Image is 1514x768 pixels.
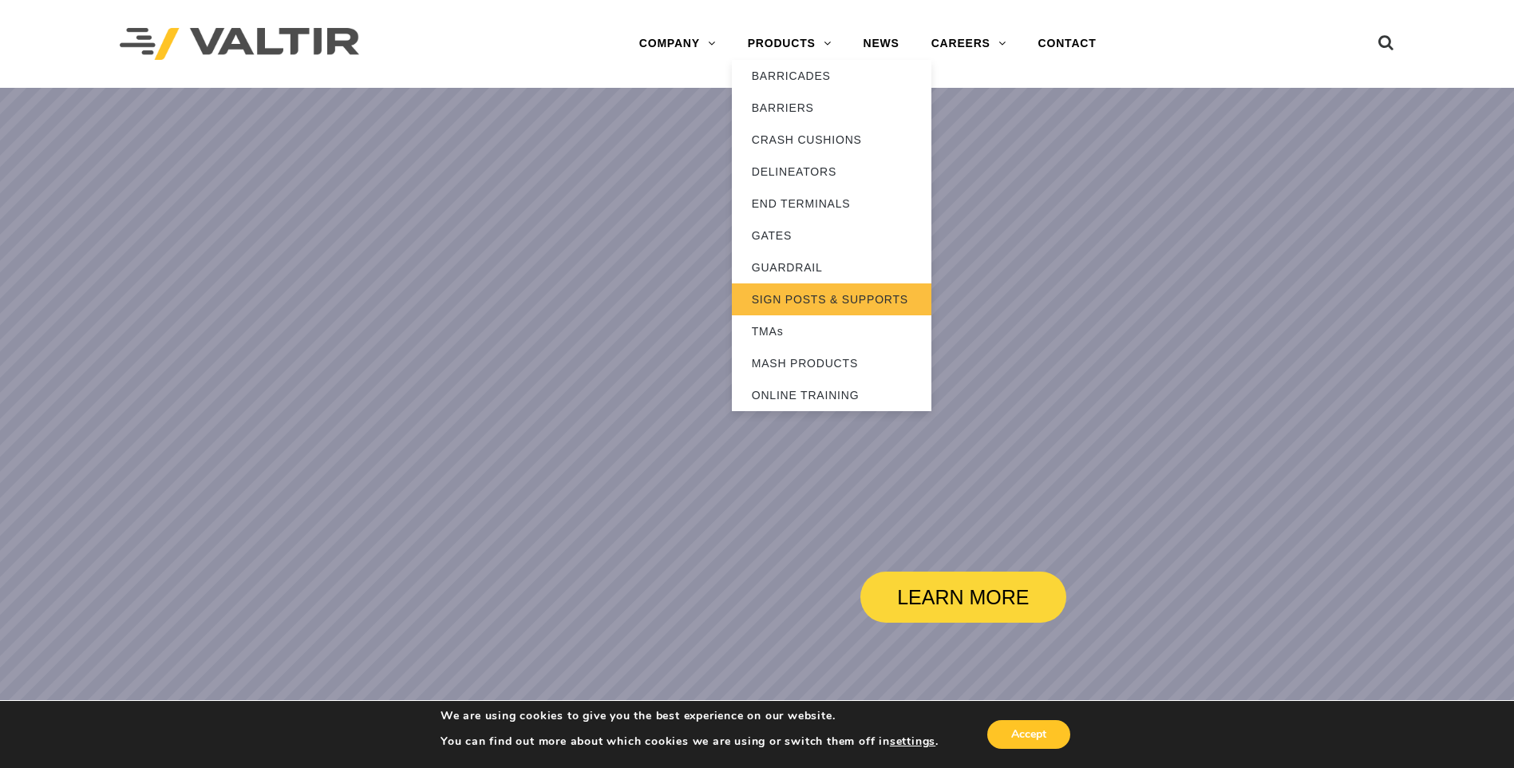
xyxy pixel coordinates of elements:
[732,315,931,347] a: TMAs
[732,220,931,251] a: GATES
[732,379,931,411] a: ONLINE TRAINING
[732,28,848,60] a: PRODUCTS
[441,734,939,749] p: You can find out more about which cookies we are using or switch them off in .
[732,156,931,188] a: DELINEATORS
[987,720,1070,749] button: Accept
[1022,28,1113,60] a: CONTACT
[732,347,931,379] a: MASH PRODUCTS
[623,28,732,60] a: COMPANY
[890,734,935,749] button: settings
[860,572,1066,623] a: LEARN MORE
[732,92,931,124] a: BARRIERS
[732,60,931,92] a: BARRICADES
[848,28,915,60] a: NEWS
[120,28,359,61] img: Valtir
[915,28,1022,60] a: CAREERS
[732,188,931,220] a: END TERMINALS
[732,124,931,156] a: CRASH CUSHIONS
[441,709,939,723] p: We are using cookies to give you the best experience on our website.
[732,251,931,283] a: GUARDRAIL
[732,283,931,315] a: SIGN POSTS & SUPPORTS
